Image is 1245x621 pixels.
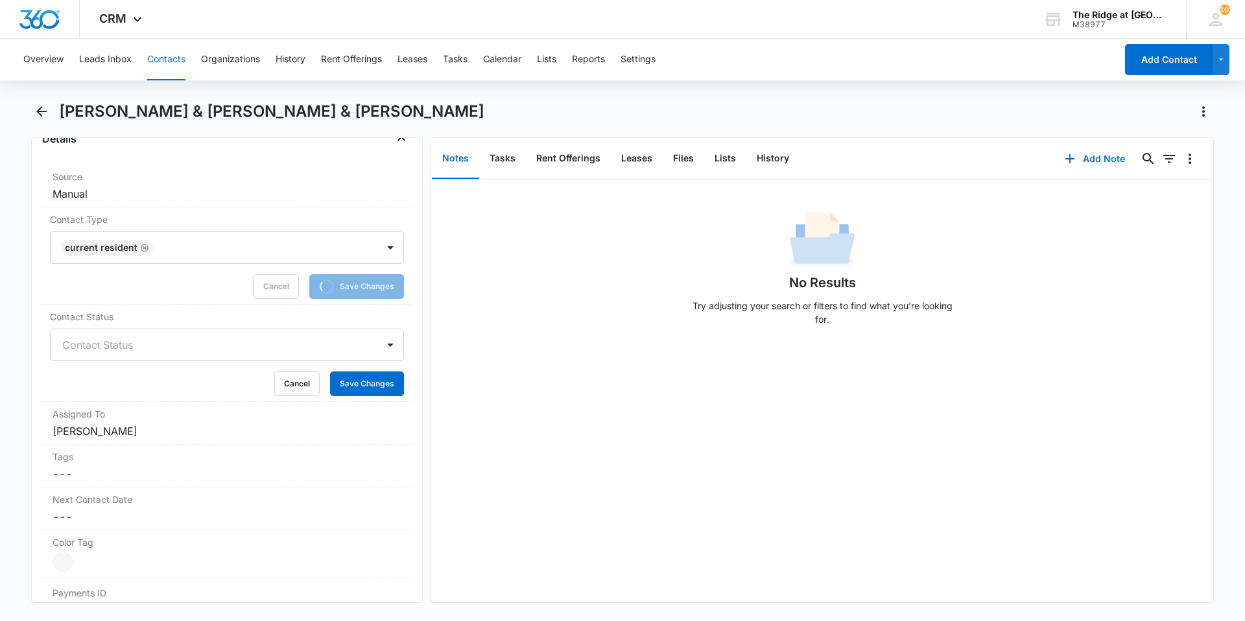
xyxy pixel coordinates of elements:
[432,139,479,179] button: Notes
[59,102,484,121] h1: [PERSON_NAME] & [PERSON_NAME] & [PERSON_NAME]
[53,493,401,506] label: Next Contact Date
[99,12,126,25] span: CRM
[330,371,404,396] button: Save Changes
[1159,148,1180,169] button: Filters
[42,578,412,608] div: Payments ID
[53,450,401,463] label: Tags
[53,466,401,482] dd: ---
[1180,148,1200,169] button: Overflow Menu
[42,445,412,487] div: Tags---
[1125,44,1213,75] button: Add Contact
[621,39,656,80] button: Settings
[276,39,305,80] button: History
[483,39,521,80] button: Calendar
[53,186,401,202] dd: Manual
[1220,5,1230,15] div: notifications count
[1193,101,1214,122] button: Actions
[50,213,404,226] label: Contact Type
[53,586,140,600] dt: Payments ID
[663,139,704,179] button: Files
[1052,143,1138,174] button: Add Note
[704,139,746,179] button: Lists
[23,39,64,80] button: Overview
[53,535,401,549] label: Color Tag
[201,39,260,80] button: Organizations
[789,273,856,292] h1: No Results
[42,165,412,207] div: SourceManual
[611,139,663,179] button: Leases
[42,131,77,146] h4: Details
[391,128,412,149] button: Close
[397,39,427,80] button: Leases
[53,170,401,183] label: Source
[790,208,855,273] img: No Data
[572,39,605,80] button: Reports
[686,299,958,326] p: Try adjusting your search or filters to find what you’re looking for.
[42,402,412,445] div: Assigned To[PERSON_NAME]
[50,310,404,323] label: Contact Status
[53,423,401,439] dd: [PERSON_NAME]
[31,101,51,122] button: Back
[443,39,468,80] button: Tasks
[479,139,526,179] button: Tasks
[1220,5,1230,15] span: 103
[53,509,401,524] dd: ---
[42,487,412,530] div: Next Contact Date---
[42,530,412,578] div: Color Tag
[65,243,137,252] div: Current Resident
[746,139,800,179] button: History
[137,243,149,252] div: Remove Current Resident
[537,39,556,80] button: Lists
[526,139,611,179] button: Rent Offerings
[79,39,132,80] button: Leads Inbox
[53,407,401,421] label: Assigned To
[321,39,382,80] button: Rent Offerings
[274,371,320,396] button: Cancel
[1073,20,1167,29] div: account id
[1138,148,1159,169] button: Search...
[1073,10,1167,20] div: account name
[147,39,185,80] button: Contacts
